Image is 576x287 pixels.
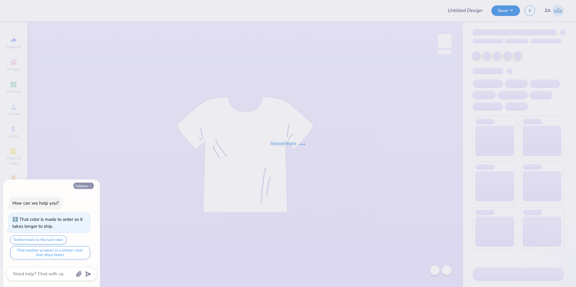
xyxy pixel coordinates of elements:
[10,236,67,244] button: Switch back to the last color
[270,140,306,147] div: Almost there
[10,246,90,259] button: Find another product in a similar color that ships faster
[12,200,59,206] div: How can we help you?
[12,216,83,229] div: That color is made to order so it takes longer to ship.
[74,183,94,189] button: Collapse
